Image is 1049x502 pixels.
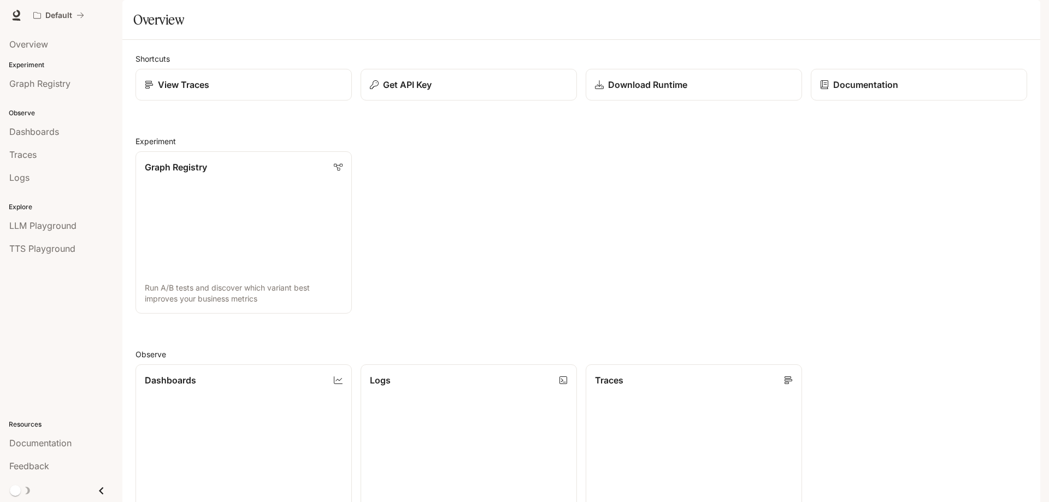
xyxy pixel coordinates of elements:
button: Get API Key [361,69,577,101]
p: Logs [370,374,391,387]
p: View Traces [158,78,209,91]
a: Documentation [811,69,1027,101]
p: Graph Registry [145,161,207,174]
a: Graph RegistryRun A/B tests and discover which variant best improves your business metrics [135,151,352,314]
button: All workspaces [28,4,89,26]
p: Download Runtime [608,78,687,91]
h2: Shortcuts [135,53,1027,64]
p: Run A/B tests and discover which variant best improves your business metrics [145,282,343,304]
a: Download Runtime [586,69,802,101]
h1: Overview [133,9,184,31]
p: Dashboards [145,374,196,387]
h2: Observe [135,349,1027,360]
p: Traces [595,374,623,387]
a: View Traces [135,69,352,101]
p: Get API Key [383,78,432,91]
p: Documentation [833,78,898,91]
h2: Experiment [135,135,1027,147]
p: Default [45,11,72,20]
